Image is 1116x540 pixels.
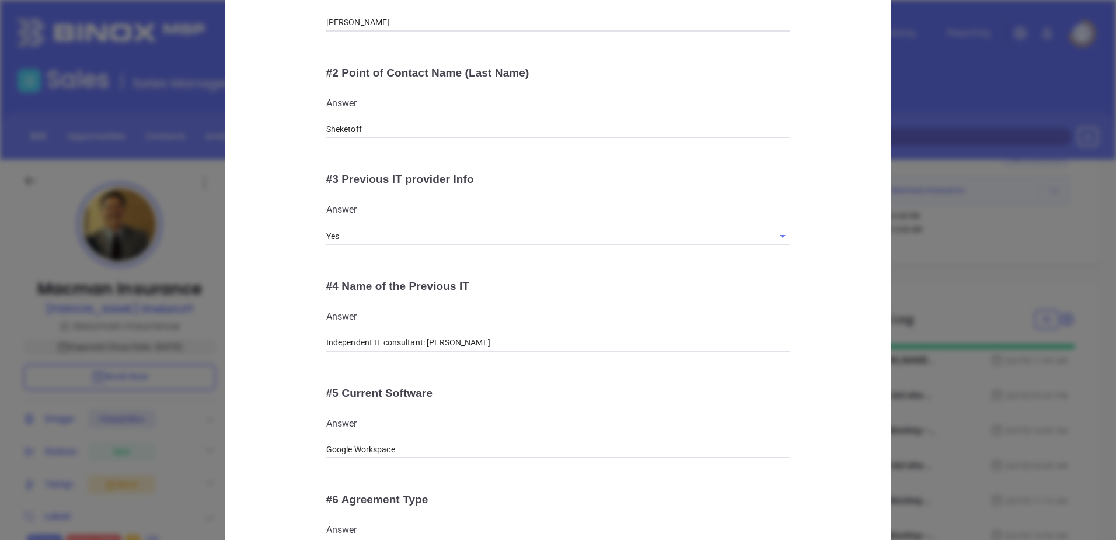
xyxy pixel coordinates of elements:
span: # 4 Name of the Previous IT [326,280,469,292]
p: Answer [326,524,790,536]
p: Answer [326,203,790,216]
span: # 5 Current Software [326,387,433,399]
span: # 2 Point of Contact Name (Last Name) [326,67,529,79]
span: # 6 Agreement Type [326,493,428,506]
button: Open [775,228,791,244]
input: Text Input [326,14,790,32]
span: # 3 Previous IT provider Info [326,173,474,185]
input: Text Input [326,121,790,139]
p: Answer [326,310,790,323]
p: Answer [326,417,790,430]
input: Text Input [326,334,790,352]
p: Answer [326,97,790,110]
input: Text Input [326,441,790,459]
